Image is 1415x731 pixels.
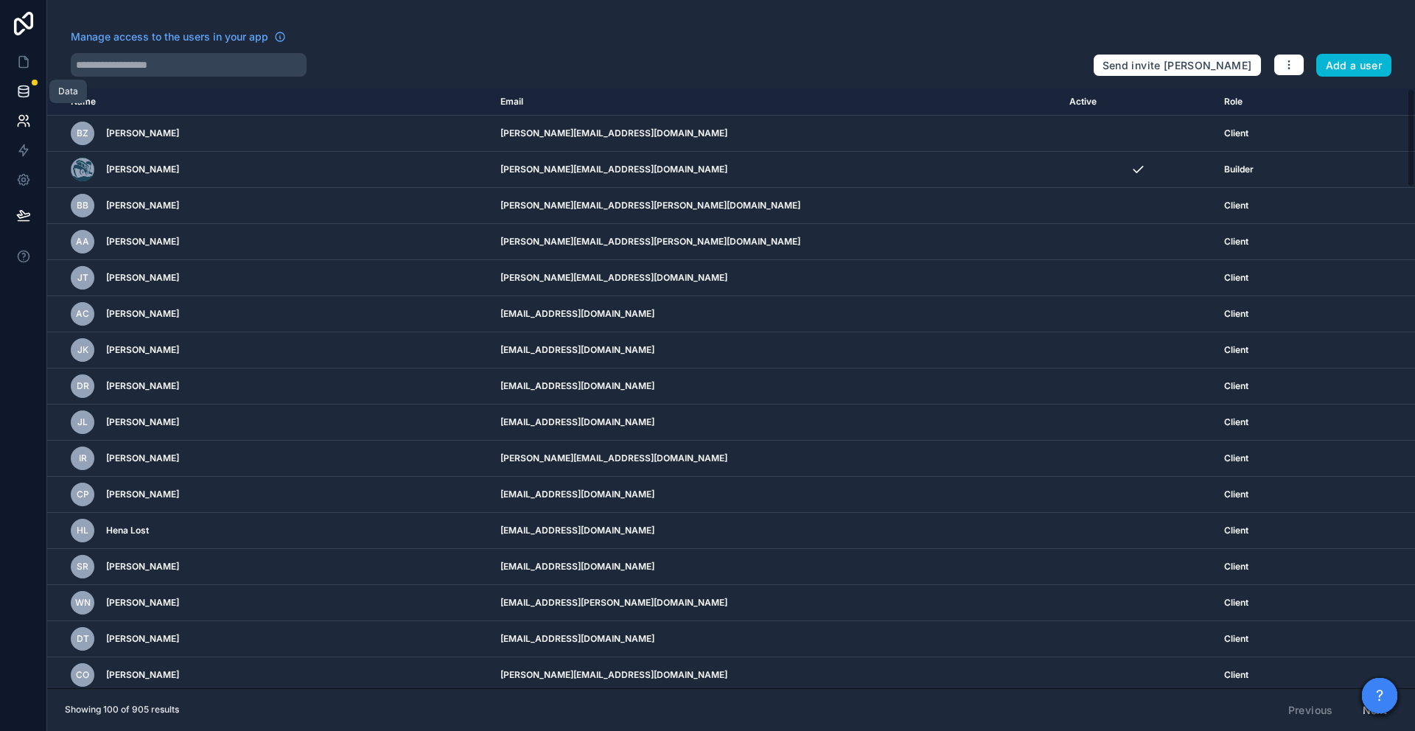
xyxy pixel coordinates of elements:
[1224,200,1248,211] span: Client
[77,561,88,573] span: SR
[106,416,179,428] span: [PERSON_NAME]
[106,127,179,139] span: [PERSON_NAME]
[77,380,89,392] span: DR
[106,489,179,500] span: [PERSON_NAME]
[76,308,89,320] span: AC
[1224,164,1254,175] span: Builder
[492,224,1061,260] td: [PERSON_NAME][EMAIL_ADDRESS][PERSON_NAME][DOMAIN_NAME]
[1224,597,1248,609] span: Client
[106,669,179,681] span: [PERSON_NAME]
[492,657,1061,693] td: [PERSON_NAME][EMAIL_ADDRESS][DOMAIN_NAME]
[1316,54,1392,77] button: Add a user
[106,308,179,320] span: [PERSON_NAME]
[1352,698,1397,723] button: Next
[76,236,89,248] span: AA
[492,332,1061,368] td: [EMAIL_ADDRESS][DOMAIN_NAME]
[1224,416,1248,428] span: Client
[492,368,1061,405] td: [EMAIL_ADDRESS][DOMAIN_NAME]
[1093,54,1262,77] button: Send invite [PERSON_NAME]
[106,380,179,392] span: [PERSON_NAME]
[1224,452,1248,464] span: Client
[77,127,88,139] span: BZ
[1224,272,1248,284] span: Client
[492,116,1061,152] td: [PERSON_NAME][EMAIL_ADDRESS][DOMAIN_NAME]
[106,164,179,175] span: [PERSON_NAME]
[1224,669,1248,681] span: Client
[106,525,149,536] span: Hena Lost
[1224,561,1248,573] span: Client
[77,525,88,536] span: HL
[492,513,1061,549] td: [EMAIL_ADDRESS][DOMAIN_NAME]
[77,633,89,645] span: DT
[1224,380,1248,392] span: Client
[77,272,88,284] span: JT
[77,344,88,356] span: JK
[71,29,286,44] a: Manage access to the users in your app
[47,88,492,116] th: Name
[492,441,1061,477] td: [PERSON_NAME][EMAIL_ADDRESS][DOMAIN_NAME]
[492,405,1061,441] td: [EMAIL_ADDRESS][DOMAIN_NAME]
[1224,489,1248,500] span: Client
[106,236,179,248] span: [PERSON_NAME]
[492,88,1061,116] th: Email
[492,260,1061,296] td: [PERSON_NAME][EMAIL_ADDRESS][DOMAIN_NAME]
[77,200,88,211] span: BB
[492,477,1061,513] td: [EMAIL_ADDRESS][DOMAIN_NAME]
[492,621,1061,657] td: [EMAIL_ADDRESS][DOMAIN_NAME]
[1061,88,1215,116] th: Active
[77,489,89,500] span: CP
[1224,127,1248,139] span: Client
[76,669,89,681] span: CO
[106,633,179,645] span: [PERSON_NAME]
[106,597,179,609] span: [PERSON_NAME]
[492,188,1061,224] td: [PERSON_NAME][EMAIL_ADDRESS][PERSON_NAME][DOMAIN_NAME]
[79,452,87,464] span: IR
[1224,525,1248,536] span: Client
[106,200,179,211] span: [PERSON_NAME]
[492,585,1061,621] td: [EMAIL_ADDRESS][PERSON_NAME][DOMAIN_NAME]
[71,29,268,44] span: Manage access to the users in your app
[77,416,88,428] span: JL
[106,452,179,464] span: [PERSON_NAME]
[1224,633,1248,645] span: Client
[75,597,91,609] span: WN
[47,88,1415,688] div: scrollable content
[492,152,1061,188] td: [PERSON_NAME][EMAIL_ADDRESS][DOMAIN_NAME]
[492,296,1061,332] td: [EMAIL_ADDRESS][DOMAIN_NAME]
[1224,308,1248,320] span: Client
[58,85,78,97] div: Data
[106,272,179,284] span: [PERSON_NAME]
[1215,88,1357,116] th: Role
[1224,344,1248,356] span: Client
[1224,236,1248,248] span: Client
[492,549,1061,585] td: [EMAIL_ADDRESS][DOMAIN_NAME]
[106,561,179,573] span: [PERSON_NAME]
[65,704,179,716] span: Showing 100 of 905 results
[106,344,179,356] span: [PERSON_NAME]
[1362,678,1397,713] button: ?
